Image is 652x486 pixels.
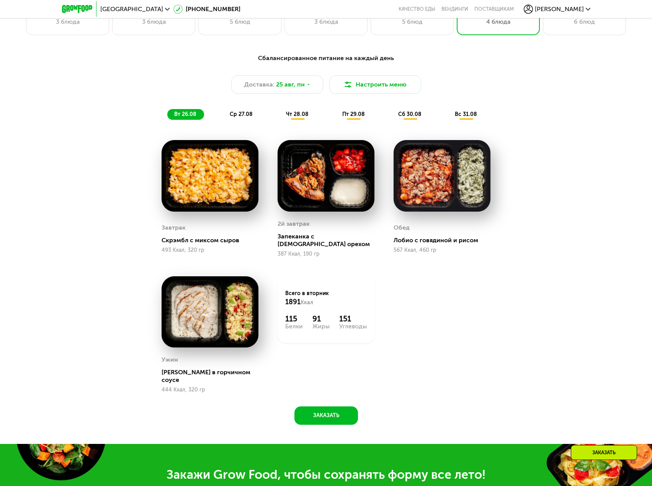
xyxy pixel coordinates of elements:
[285,314,303,323] div: 115
[571,445,637,460] div: Заказать
[286,111,309,117] span: чт 28.08
[301,299,313,306] span: Ккал
[285,323,303,329] div: Белки
[294,406,358,425] button: Заказать
[465,17,532,26] div: 4 блюда
[244,80,275,89] span: Доставка:
[455,111,477,117] span: вс 31.08
[276,80,305,89] span: 25 авг, пн
[398,111,422,117] span: сб 30.08
[162,222,186,233] div: Завтрак
[278,218,310,230] div: 2й завтрак
[312,323,330,329] div: Жиры
[162,354,178,365] div: Ужин
[312,314,330,323] div: 91
[100,54,553,63] div: Сбалансированное питание на каждый день
[394,236,497,244] div: Лобио с говядиной и рисом
[174,111,196,117] span: вт 26.08
[329,75,421,94] button: Настроить меню
[162,236,265,244] div: Скрэмбл с миксом сыров
[441,6,468,12] a: Вендинги
[285,290,367,307] div: Всего в вторник
[535,6,584,12] span: [PERSON_NAME]
[206,17,273,26] div: 5 блюд
[551,17,618,26] div: 6 блюд
[293,17,359,26] div: 3 блюда
[173,5,240,14] a: [PHONE_NUMBER]
[34,17,101,26] div: 3 блюда
[394,222,410,233] div: Обед
[285,298,301,306] span: 1891
[399,6,435,12] a: Качество еды
[379,17,446,26] div: 5 блюд
[339,314,367,323] div: 151
[278,233,381,248] div: Запеканка с [DEMOGRAPHIC_DATA] орехом
[474,6,514,12] div: поставщикам
[162,369,265,384] div: [PERSON_NAME] в горчичном соусе
[278,251,374,257] div: 387 Ккал, 190 гр
[230,111,253,117] span: ср 27.08
[162,247,258,253] div: 493 Ккал, 320 гр
[394,247,490,253] div: 567 Ккал, 460 гр
[100,6,163,12] span: [GEOGRAPHIC_DATA]
[339,323,367,329] div: Углеводы
[120,17,187,26] div: 3 блюда
[342,111,365,117] span: пт 29.08
[162,387,258,393] div: 444 Ккал, 320 гр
